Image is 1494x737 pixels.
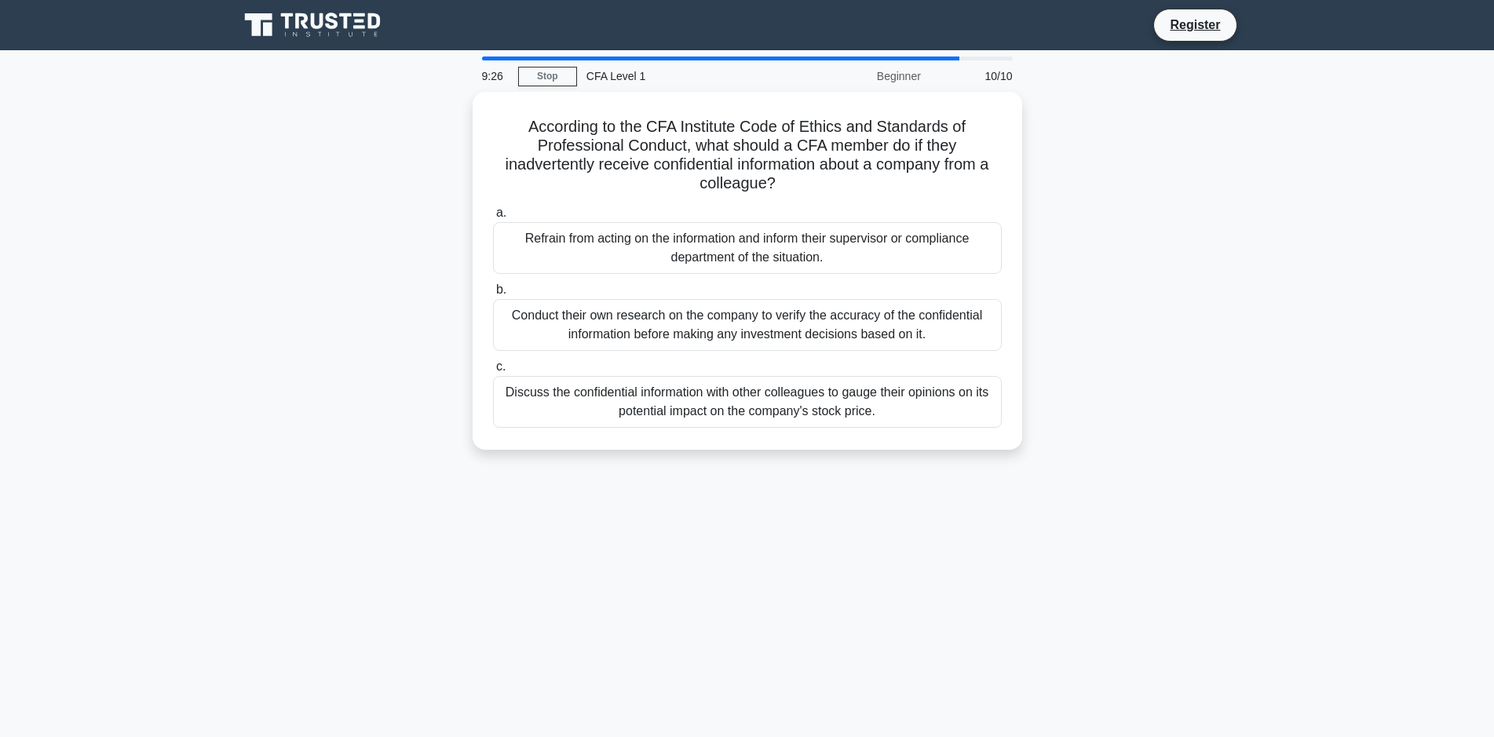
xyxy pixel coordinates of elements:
[493,222,1002,274] div: Refrain from acting on the information and inform their supervisor or compliance department of th...
[496,283,506,296] span: b.
[493,299,1002,351] div: Conduct their own research on the company to verify the accuracy of the confidential information ...
[473,60,518,92] div: 9:26
[577,60,793,92] div: CFA Level 1
[518,67,577,86] a: Stop
[491,117,1003,194] h5: According to the CFA Institute Code of Ethics and Standards of Professional Conduct, what should ...
[930,60,1022,92] div: 10/10
[793,60,930,92] div: Beginner
[496,359,506,373] span: c.
[493,376,1002,428] div: Discuss the confidential information with other colleagues to gauge their opinions on its potenti...
[496,206,506,219] span: a.
[1160,15,1229,35] a: Register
